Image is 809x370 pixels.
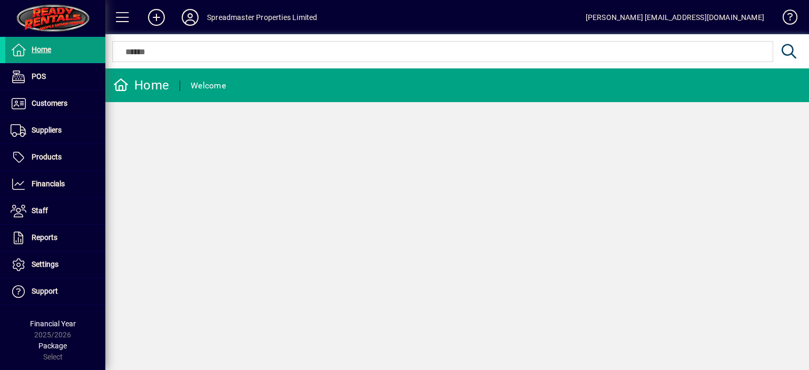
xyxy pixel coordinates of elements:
span: Products [32,153,62,161]
a: Staff [5,198,105,224]
a: Suppliers [5,117,105,144]
a: Reports [5,225,105,251]
span: Settings [32,260,58,268]
a: Knowledge Base [775,2,796,36]
span: Customers [32,99,67,107]
a: Settings [5,252,105,278]
span: Reports [32,233,57,242]
span: Financials [32,179,65,188]
span: Home [32,45,51,54]
span: Support [32,287,58,295]
a: Customers [5,91,105,117]
div: [PERSON_NAME] [EMAIL_ADDRESS][DOMAIN_NAME] [586,9,764,26]
button: Add [140,8,173,27]
div: Spreadmaster Properties Limited [207,9,317,26]
button: Profile [173,8,207,27]
span: Suppliers [32,126,62,134]
a: Support [5,278,105,305]
span: Financial Year [30,319,76,328]
a: POS [5,64,105,90]
span: POS [32,72,46,81]
div: Welcome [191,77,226,94]
span: Package [38,342,67,350]
a: Products [5,144,105,171]
div: Home [113,77,169,94]
a: Financials [5,171,105,197]
span: Staff [32,206,48,215]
